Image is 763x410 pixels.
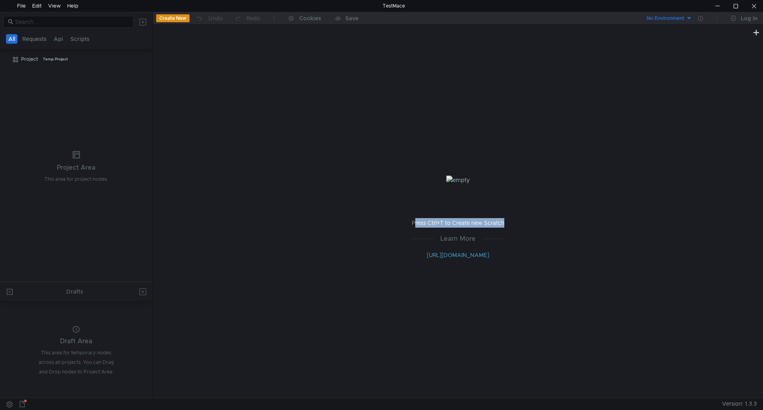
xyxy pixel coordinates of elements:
[15,17,129,26] input: Search...
[427,251,489,259] a: [URL][DOMAIN_NAME]
[208,14,223,23] div: Undo
[156,14,190,22] button: Create New
[722,398,757,410] span: Version: 1.3.3
[637,12,692,25] button: No Environment
[412,218,504,228] p: Press Ctrl+T to Create new Scratch
[21,53,38,65] div: Project
[446,176,470,184] img: empty
[66,287,83,296] div: Drafts
[190,12,229,24] button: Undo
[246,14,260,23] div: Redo
[647,15,684,22] div: No Environment
[434,234,482,244] span: Learn More
[51,34,66,44] button: Api
[20,34,49,44] button: Requests
[68,34,92,44] button: Scripts
[741,14,757,23] div: Log In
[43,53,68,65] div: Temp Project
[6,34,17,44] button: All
[229,12,266,24] button: Redo
[299,14,321,23] div: Cookies
[345,15,358,21] div: Save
